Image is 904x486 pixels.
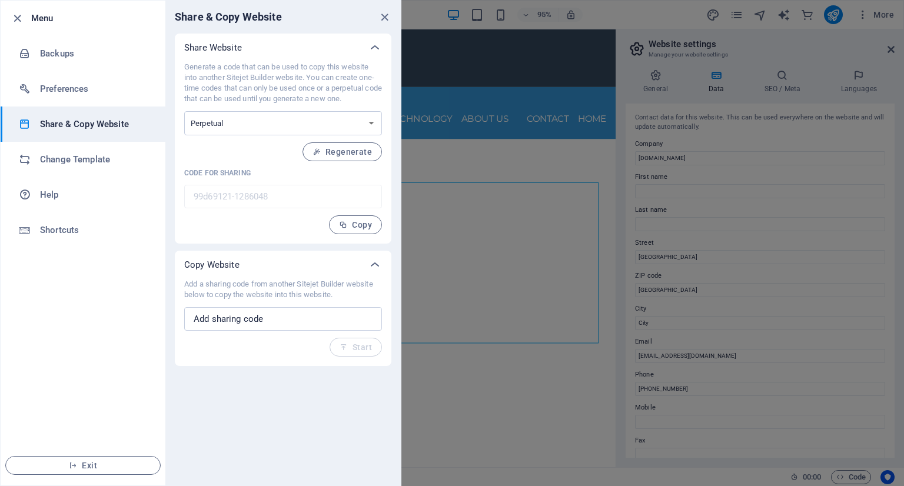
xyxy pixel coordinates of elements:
[184,307,382,331] input: Add sharing code
[40,46,149,61] h6: Backups
[40,223,149,237] h6: Shortcuts
[5,456,161,475] button: Exit
[40,82,149,96] h6: Preferences
[377,10,391,24] button: close
[303,142,382,161] button: Regenerate
[31,11,156,25] h6: Menu
[15,461,151,470] span: Exit
[1,177,165,212] a: Help
[313,147,372,157] span: Regenerate
[175,34,391,62] div: Share Website
[184,279,382,300] p: Add a sharing code from another Sitejet Builder website below to copy the website into this website.
[40,188,149,202] h6: Help
[40,117,149,131] h6: Share & Copy Website
[184,42,242,54] p: Share Website
[175,251,391,279] div: Copy Website
[40,152,149,167] h6: Change Template
[184,259,240,271] p: Copy Website
[175,10,282,24] h6: Share & Copy Website
[184,62,382,104] p: Generate a code that can be used to copy this website into another Sitejet Builder website. You c...
[339,220,372,229] span: Copy
[184,168,382,178] p: Code for sharing
[329,215,382,234] button: Copy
